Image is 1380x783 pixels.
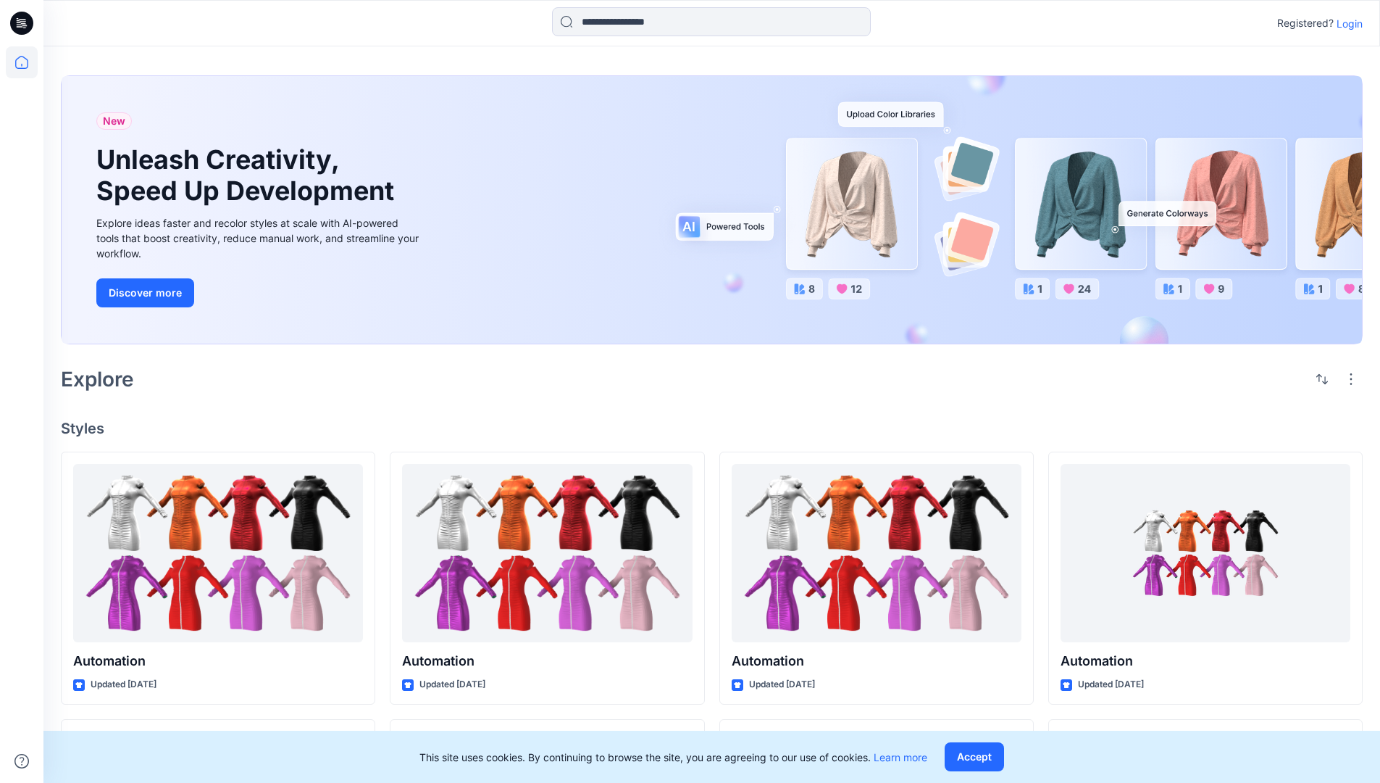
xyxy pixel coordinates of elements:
[73,651,363,671] p: Automation
[96,144,401,207] h1: Unleash Creativity, Speed Up Development
[1061,651,1350,671] p: Automation
[61,420,1363,437] h4: Styles
[1061,464,1350,643] a: Automation
[96,278,422,307] a: Discover more
[402,651,692,671] p: Automation
[96,215,422,261] div: Explore ideas faster and recolor styles at scale with AI-powered tools that boost creativity, red...
[749,677,815,692] p: Updated [DATE]
[96,278,194,307] button: Discover more
[402,464,692,643] a: Automation
[945,742,1004,771] button: Accept
[1277,14,1334,32] p: Registered?
[61,368,134,391] h2: Explore
[91,677,156,692] p: Updated [DATE]
[419,677,485,692] p: Updated [DATE]
[103,112,125,130] span: New
[419,750,927,765] p: This site uses cookies. By continuing to browse the site, you are agreeing to our use of cookies.
[1337,16,1363,31] p: Login
[1078,677,1144,692] p: Updated [DATE]
[732,464,1021,643] a: Automation
[73,464,363,643] a: Automation
[732,651,1021,671] p: Automation
[874,751,927,763] a: Learn more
